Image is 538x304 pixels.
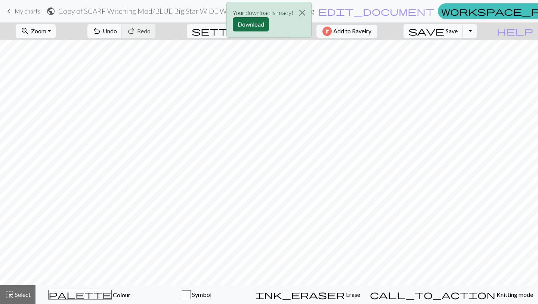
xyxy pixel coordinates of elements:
[112,291,130,298] span: Colour
[250,285,365,304] button: Erase
[495,291,533,298] span: Knitting mode
[345,291,360,298] span: Erase
[293,2,311,23] button: Close
[233,8,293,17] p: Your download is ready!
[182,291,191,300] div: P
[370,289,495,300] span: call_to_action
[191,291,211,298] span: Symbol
[365,285,538,304] button: Knitting mode
[143,285,251,304] button: P Symbol
[255,289,345,300] span: ink_eraser
[5,289,14,300] span: highlight_alt
[49,289,111,300] span: palette
[35,285,143,304] button: Colour
[233,17,269,31] button: Download
[14,291,31,298] span: Select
